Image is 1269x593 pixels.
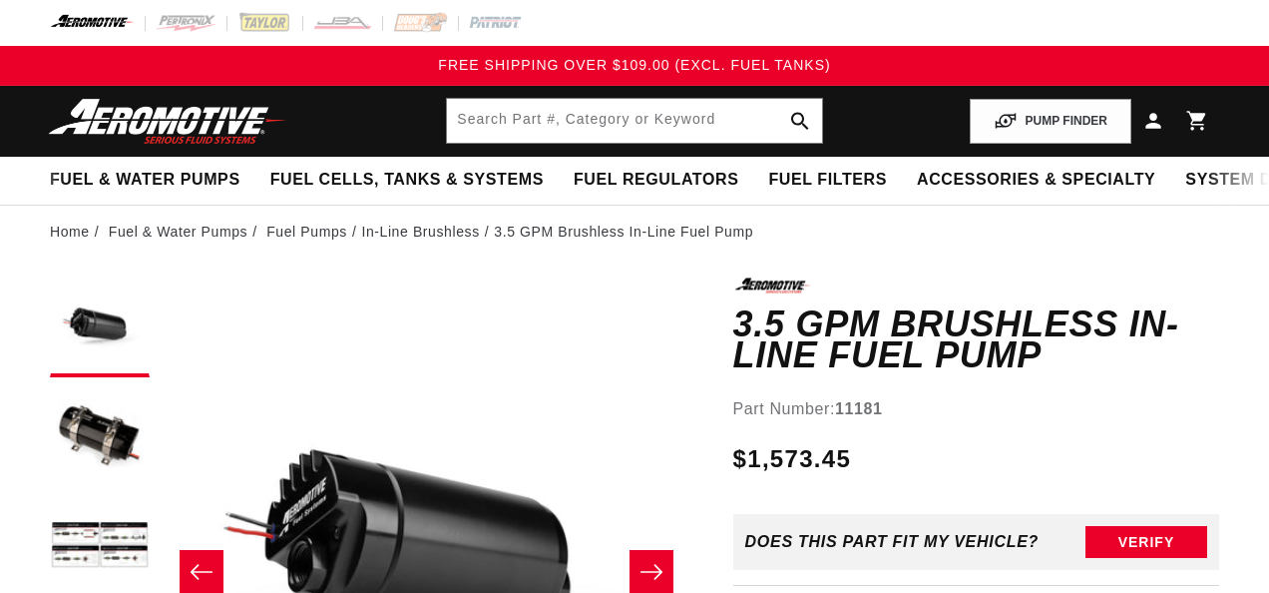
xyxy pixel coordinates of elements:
li: In-Line Brushless [361,221,494,243]
button: search button [778,99,822,143]
button: Load image 2 in gallery view [50,387,150,487]
span: FREE SHIPPING OVER $109.00 (EXCL. FUEL TANKS) [438,57,830,73]
button: Verify [1085,526,1207,558]
input: Search by Part Number, Category or Keyword [447,99,821,143]
nav: breadcrumbs [50,221,1219,243]
a: Fuel Pumps [266,221,347,243]
span: $1,573.45 [733,441,851,477]
button: Load image 1 in gallery view [50,278,150,377]
summary: Fuel & Water Pumps [35,157,255,204]
span: Fuel & Water Pumps [50,170,240,191]
span: Fuel Cells, Tanks & Systems [270,170,544,191]
summary: Fuel Regulators [559,157,753,204]
h1: 3.5 GPM Brushless In-Line Fuel Pump [733,308,1219,371]
button: PUMP FINDER [970,99,1131,144]
a: Home [50,221,90,243]
summary: Accessories & Specialty [902,157,1170,204]
li: 3.5 GPM Brushless In-Line Fuel Pump [494,221,753,243]
span: Fuel Filters [768,170,887,191]
strong: 11181 [835,400,883,417]
span: Accessories & Specialty [917,170,1155,191]
a: Fuel & Water Pumps [109,221,247,243]
img: Aeromotive [43,98,292,145]
span: Fuel Regulators [574,170,738,191]
summary: Fuel Cells, Tanks & Systems [255,157,559,204]
div: Does This part fit My vehicle? [745,533,1040,551]
summary: Fuel Filters [753,157,902,204]
div: Part Number: [733,396,1219,422]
